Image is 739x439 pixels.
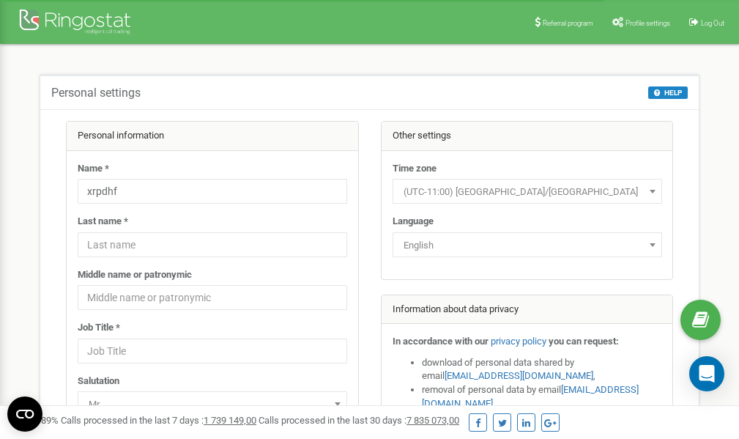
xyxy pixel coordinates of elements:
[422,383,662,410] li: removal of personal data by email ,
[382,295,673,325] div: Information about data privacy
[78,321,120,335] label: Job Title *
[445,370,593,381] a: [EMAIL_ADDRESS][DOMAIN_NAME]
[78,232,347,257] input: Last name
[78,375,119,388] label: Salutation
[393,336,489,347] strong: In accordance with our
[78,285,347,310] input: Middle name or patronymic
[393,215,434,229] label: Language
[491,336,546,347] a: privacy policy
[549,336,619,347] strong: you can request:
[51,86,141,100] h5: Personal settings
[393,232,662,257] span: English
[78,339,347,364] input: Job Title
[701,19,724,27] span: Log Out
[259,415,459,426] span: Calls processed in the last 30 days :
[7,396,42,432] button: Open CMP widget
[422,356,662,383] li: download of personal data shared by email ,
[398,182,657,202] span: (UTC-11:00) Pacific/Midway
[543,19,593,27] span: Referral program
[83,394,342,415] span: Mr.
[393,179,662,204] span: (UTC-11:00) Pacific/Midway
[648,86,688,99] button: HELP
[67,122,358,151] div: Personal information
[406,415,459,426] u: 7 835 073,00
[398,235,657,256] span: English
[78,162,109,176] label: Name *
[689,356,724,391] div: Open Intercom Messenger
[78,215,128,229] label: Last name *
[78,391,347,416] span: Mr.
[393,162,437,176] label: Time zone
[204,415,256,426] u: 1 739 149,00
[61,415,256,426] span: Calls processed in the last 7 days :
[625,19,670,27] span: Profile settings
[78,268,192,282] label: Middle name or patronymic
[382,122,673,151] div: Other settings
[78,179,347,204] input: Name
